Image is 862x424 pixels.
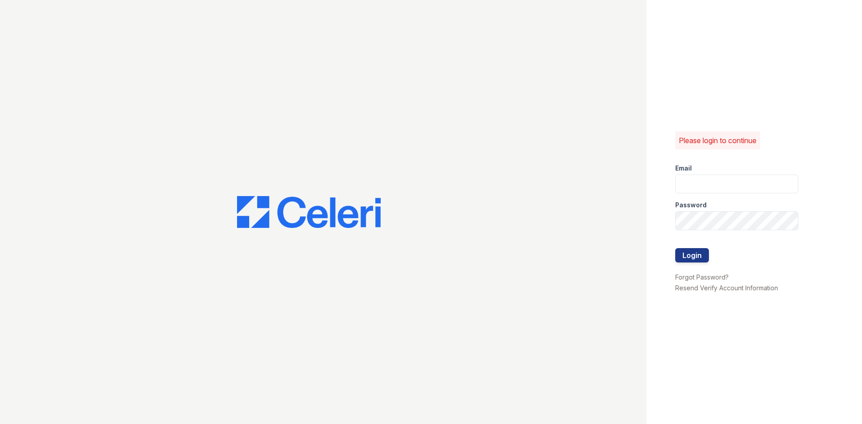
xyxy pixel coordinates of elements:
a: Forgot Password? [675,273,729,281]
label: Email [675,164,692,173]
a: Resend Verify Account Information [675,284,778,292]
label: Password [675,201,707,210]
button: Login [675,248,709,262]
p: Please login to continue [679,135,756,146]
img: CE_Logo_Blue-a8612792a0a2168367f1c8372b55b34899dd931a85d93a1a3d3e32e68fde9ad4.png [237,196,381,228]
